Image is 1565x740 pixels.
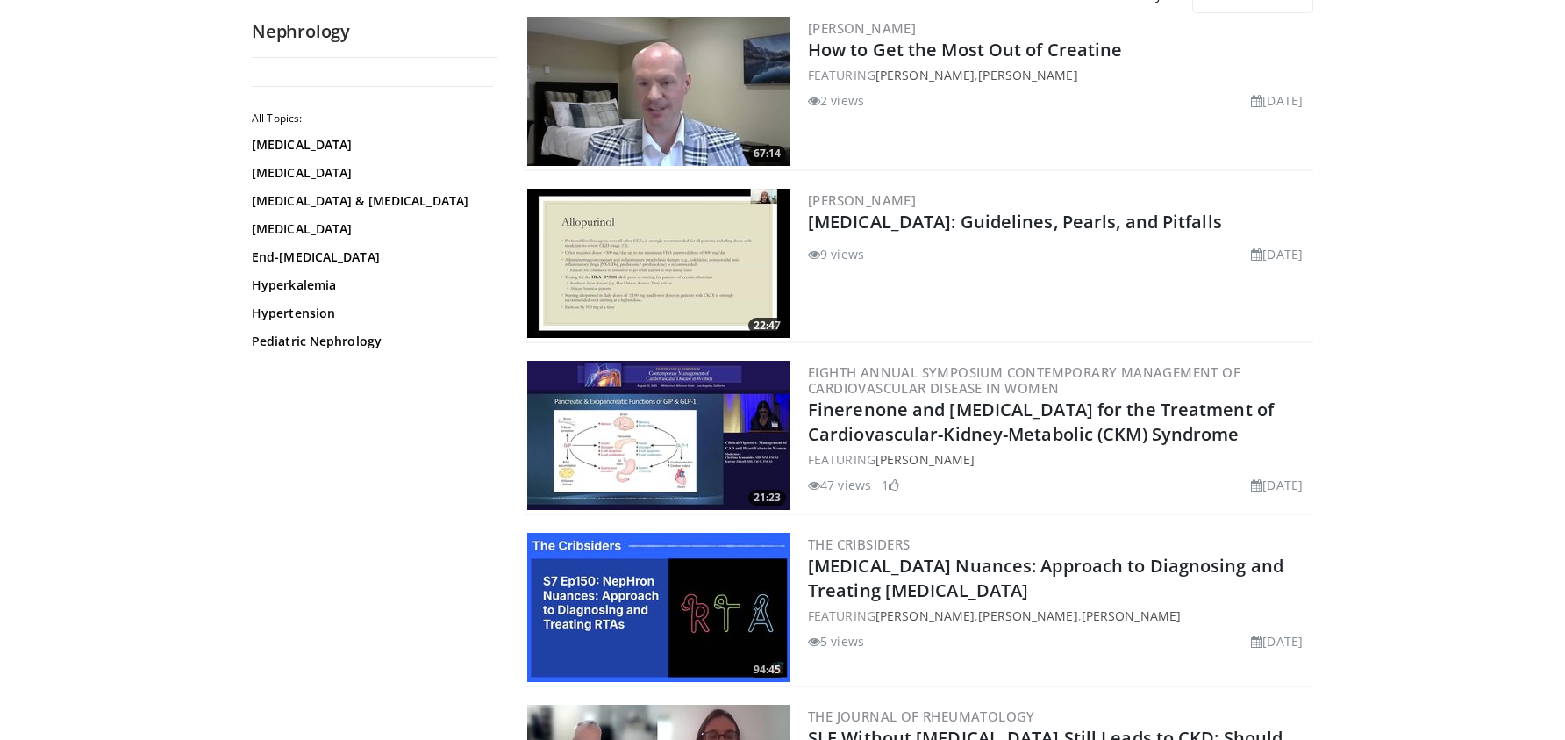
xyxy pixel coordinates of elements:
[808,363,1240,397] a: Eighth Annual Symposium Contemporary Management of Cardiovascular Disease in Women
[252,277,489,294] a: Hyperkalemia
[527,189,790,338] a: 22:47
[875,451,975,468] a: [PERSON_NAME]
[808,450,1310,469] div: FEATURING
[527,17,790,166] a: 67:14
[252,305,489,322] a: Hypertension
[808,66,1310,84] div: FEATURING ,
[252,248,489,266] a: End-[MEDICAL_DATA]
[808,38,1123,61] a: How to Get the Most Out of Creatine
[808,398,1274,446] a: Finerenone and [MEDICAL_DATA] for the Treatment of Cardiovascular-Kidney-Metabolic (CKM) Syndrome
[978,607,1077,624] a: [PERSON_NAME]
[808,554,1283,602] a: [MEDICAL_DATA] Nuances: Approach to Diagnosing and Treating [MEDICAL_DATA]
[808,607,1310,625] div: FEATURING , ,
[527,17,790,166] img: c6a2ae80-6f17-4dc3-ba0b-833ec047680d.300x170_q85_crop-smart_upscale.jpg
[1251,632,1303,650] li: [DATE]
[527,189,790,338] img: 165ffa6b-a32b-4e3e-a16f-c020fa5ea662.300x170_q85_crop-smart_upscale.jpg
[748,318,786,334] span: 22:47
[252,111,493,126] h2: All Topics:
[978,67,1077,83] a: [PERSON_NAME]
[875,67,975,83] a: [PERSON_NAME]
[808,91,864,110] li: 2 views
[527,533,790,682] img: 8849df6e-846d-4c95-806b-2922d14c12ee.300x170_q85_crop-smart_upscale.jpg
[808,245,864,263] li: 9 views
[252,333,489,350] a: Pediatric Nephrology
[252,20,497,43] h2: Nephrology
[808,535,911,553] a: The Cribsiders
[808,632,864,650] li: 5 views
[808,476,871,494] li: 47 views
[252,220,489,238] a: [MEDICAL_DATA]
[748,490,786,506] span: 21:23
[748,146,786,162] span: 67:14
[882,476,899,494] li: 1
[252,164,489,182] a: [MEDICAL_DATA]
[808,708,1035,725] a: The Journal of Rheumatology
[748,662,786,678] span: 94:45
[808,210,1222,233] a: [MEDICAL_DATA]: Guidelines, Pearls, and Pitfalls
[1251,245,1303,263] li: [DATE]
[808,191,916,209] a: [PERSON_NAME]
[527,533,790,682] a: 94:45
[527,361,790,510] img: c30dcc82-963c-4dc3-95a6-1208e3cc9654.300x170_q85_crop-smart_upscale.jpg
[1251,91,1303,110] li: [DATE]
[875,607,975,624] a: [PERSON_NAME]
[252,192,489,210] a: [MEDICAL_DATA] & [MEDICAL_DATA]
[1251,476,1303,494] li: [DATE]
[527,361,790,510] a: 21:23
[1082,607,1181,624] a: [PERSON_NAME]
[808,19,916,37] a: [PERSON_NAME]
[252,136,489,154] a: [MEDICAL_DATA]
